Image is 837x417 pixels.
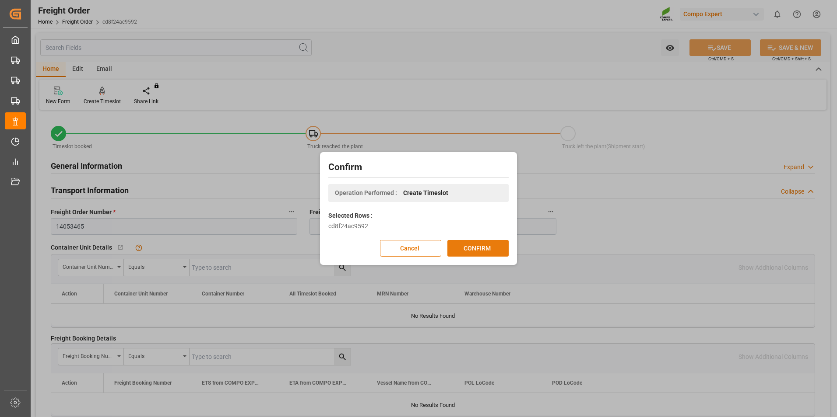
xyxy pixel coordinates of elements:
[447,240,509,257] button: CONFIRM
[403,188,448,198] span: Create Timeslot
[380,240,441,257] button: Cancel
[335,188,397,198] span: Operation Performed :
[328,160,509,174] h2: Confirm
[328,211,373,220] label: Selected Rows :
[328,222,509,231] div: cd8f24ac9592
